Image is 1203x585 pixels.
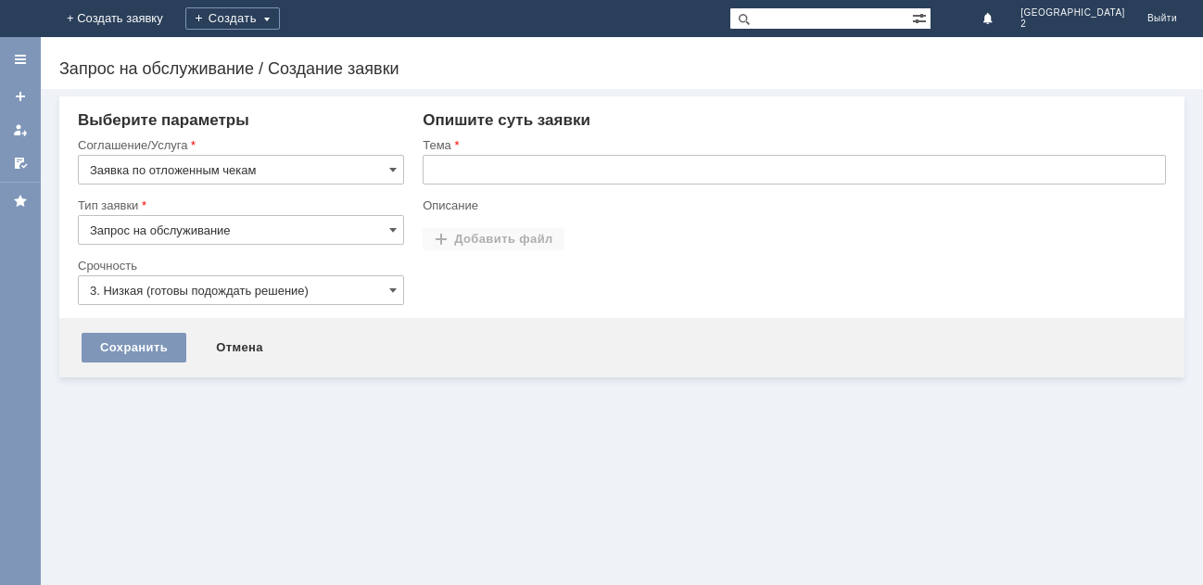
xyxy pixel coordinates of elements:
[78,111,249,129] span: Выберите параметры
[78,260,400,272] div: Срочность
[1020,19,1125,30] span: 2
[78,139,400,151] div: Соглашение/Услуга
[1020,7,1125,19] span: [GEOGRAPHIC_DATA]
[912,8,931,26] span: Расширенный поиск
[423,139,1162,151] div: Тема
[185,7,280,30] div: Создать
[6,148,35,178] a: Мои согласования
[6,82,35,111] a: Создать заявку
[423,199,1162,211] div: Описание
[423,111,590,129] span: Опишите суть заявки
[78,199,400,211] div: Тип заявки
[6,115,35,145] a: Мои заявки
[59,59,1184,78] div: Запрос на обслуживание / Создание заявки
